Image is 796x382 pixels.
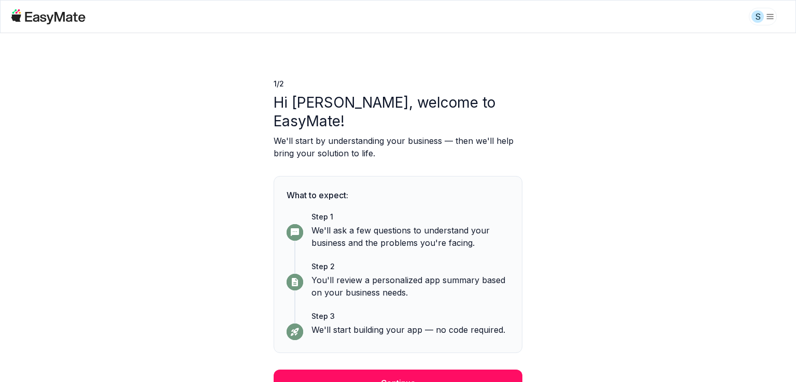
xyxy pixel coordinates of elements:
[274,135,522,159] p: We'll start by understanding your business — then we'll help bring your solution to life.
[311,324,509,336] p: We'll start building your app — no code required.
[751,10,764,23] div: S
[311,311,509,321] p: Step 3
[311,212,509,222] p: Step 1
[311,274,509,299] p: You'll review a personalized app summary based on your business needs.
[311,224,509,249] p: We'll ask a few questions to understand your business and the problems you're facing.
[274,79,522,89] p: 1 / 2
[274,93,522,130] p: Hi [PERSON_NAME], welcome to EasyMate!
[311,261,509,272] p: Step 2
[287,189,509,201] p: What to expect:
